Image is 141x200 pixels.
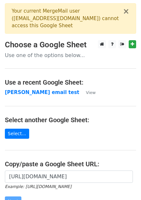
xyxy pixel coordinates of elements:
[109,169,141,200] iframe: Chat Widget
[5,89,79,95] a: [PERSON_NAME] email test
[5,40,136,50] h3: Choose a Google Sheet
[123,7,129,15] button: ×
[5,184,71,189] small: Example: [URL][DOMAIN_NAME]
[79,89,96,95] a: View
[5,116,136,124] h4: Select another Google Sheet:
[5,129,29,139] a: Select...
[5,52,136,59] p: Use one of the options below...
[5,78,136,86] h4: Use a recent Google Sheet:
[5,160,136,168] h4: Copy/paste a Google Sheet URL:
[12,7,123,29] div: Your current MergeMail user ( [EMAIL_ADDRESS][DOMAIN_NAME] ) cannot access this Google Sheet
[5,171,133,183] input: Paste your Google Sheet URL here
[86,90,96,95] small: View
